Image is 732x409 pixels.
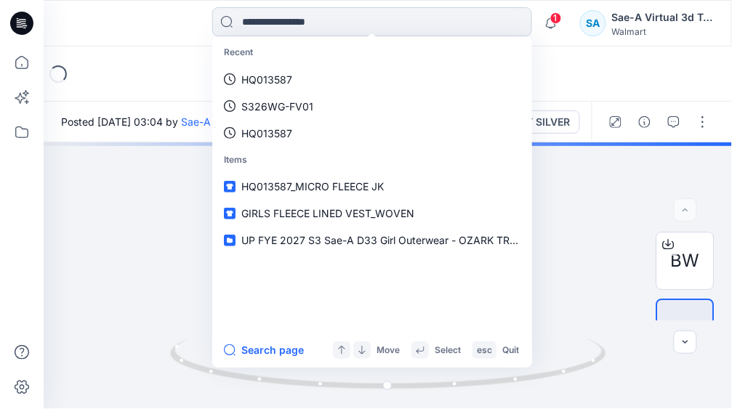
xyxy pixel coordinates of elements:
[241,234,526,246] span: UP FYE 2027 S3 Sae-A D33 Girl Outerwear - OZARK TRAIL
[477,343,492,358] p: esc
[671,248,700,274] span: BW
[215,120,529,147] a: HQ013587
[507,114,571,130] div: SOFT SILVER
[215,227,529,254] a: UP FYE 2027 S3 Sae-A D33 Girl Outerwear - OZARK TRAIL
[215,93,529,120] a: S326WG-FV01
[502,343,519,358] p: Quit
[241,207,414,219] span: GIRLS FLEECE LINED VEST_WOVEN
[215,173,529,200] a: HQ013587_MICRO FLEECE JK
[377,343,400,358] p: Move
[61,114,289,129] span: Posted [DATE] 03:04 by
[550,12,562,24] span: 1
[215,147,529,174] p: Items
[241,99,313,114] p: S326WG-FV01
[435,343,461,358] p: Select
[241,180,384,193] span: HQ013587_MICRO FLEECE JK
[612,26,714,37] div: Walmart
[215,39,529,66] p: Recent
[181,116,289,128] a: Sae-A Virtual 3d Team
[241,72,292,87] p: HQ013587
[612,9,714,26] div: Sae-A Virtual 3d Team
[215,66,529,93] a: HQ013587
[580,10,606,36] div: SA
[224,341,304,359] button: Search page
[215,200,529,227] a: GIRLS FLEECE LINED VEST_WOVEN
[633,110,656,134] button: Details
[241,126,292,141] p: HQ013587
